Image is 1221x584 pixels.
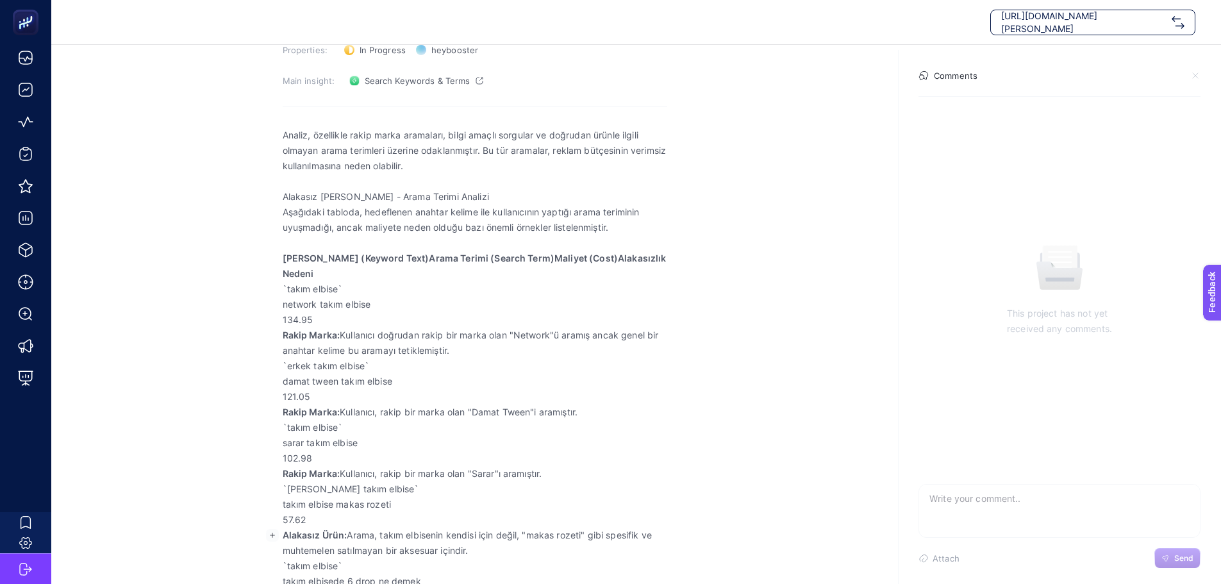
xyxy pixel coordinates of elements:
p: Alakasız [PERSON_NAME] - Arama Terimi Analizi [283,189,667,204]
span: Search Keywords & Terms [365,76,470,86]
p: `erkek takım elbise` [283,358,667,374]
p: Kullanıcı doğrudan rakip bir marka olan "Network"ü aramış ancak genel bir anahtar kelime bu arama... [283,328,667,358]
p: 102.98 [283,451,667,466]
p: `takım elbise` [283,420,667,435]
p: sarar takım elbise [283,435,667,451]
img: svg%3e [1172,16,1184,29]
p: takım elbise makas rozeti [283,497,667,512]
span: Send [1174,553,1193,563]
p: Kullanıcı, rakip bir marka olan "Sarar"ı aramıştır. [283,466,667,481]
p: `takım elbise` [283,281,667,297]
p: Arama, takım elbisenin kendisi için değil, "makas rozeti" gibi spesifik ve muhtemelen satılmayan ... [283,528,667,558]
strong: Rakip Marka: [283,468,340,479]
span: heybooster [431,45,478,55]
strong: Alakasız Ürün: [283,530,347,540]
p: 121.05 [283,389,667,405]
strong: Rakip Marka: [283,330,340,340]
strong: [PERSON_NAME] (Keyword Text)Arama Terimi (Search Term)Maliyet (Cost)Alakasızlık Nedeni [283,253,667,279]
p: 57.62 [283,512,667,528]
button: Send [1154,548,1200,569]
span: [URL][DOMAIN_NAME][PERSON_NAME] [1001,10,1167,35]
span: Feedback [8,4,49,14]
h3: Properties: [283,45,336,55]
strong: Rakip Marka: [283,406,340,417]
p: Analiz, özellikle rakip marka aramaları, bilgi amaçlı sorgular ve doğrudan ürünle ilgili olmayan ... [283,128,667,174]
a: Search Keywords & Terms [344,71,488,91]
p: This project has not yet received any comments. [1007,306,1112,337]
p: 134.95 [283,312,667,328]
span: In Progress [360,45,406,55]
span: Attach [933,553,959,563]
p: Kullanıcı, rakip bir marka olan "Damat Tween"i aramıştır. [283,405,667,420]
p: `takım elbise` [283,558,667,574]
p: damat tween takım elbise [283,374,667,389]
p: `[PERSON_NAME] takım elbise` [283,481,667,497]
h4: Comments [934,71,977,81]
h3: Main insight: [283,76,336,86]
p: network takım elbise [283,297,667,312]
p: Aşağıdaki tabloda, hedeflenen anahtar kelime ile kullanıcının yaptığı arama teriminin uyuşmadığı,... [283,204,667,235]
